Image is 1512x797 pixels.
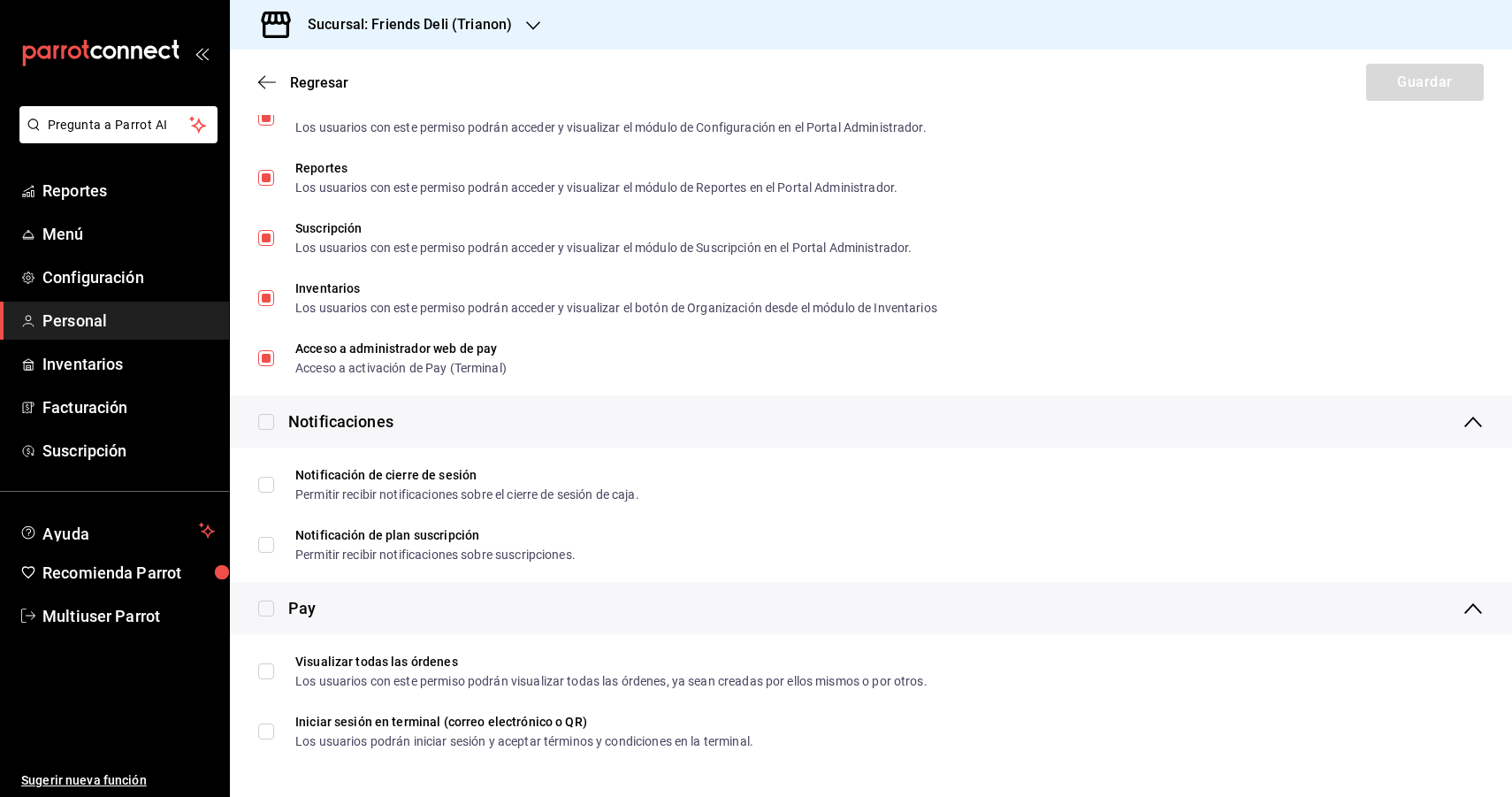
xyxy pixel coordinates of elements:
span: Recomienda Parrot [42,561,215,585]
h3: Sucursal: Friends Deli (Trianon) [294,14,512,35]
div: Los usuarios con este permiso podrán acceder y visualizar el módulo de Configuración en el Portal... [295,121,927,134]
span: Suscripción [42,439,215,463]
span: Reportes [42,179,215,203]
button: Pregunta a Parrot AI [19,106,218,143]
button: Regresar [258,74,348,91]
div: Suscripción [295,222,912,234]
div: Los usuarios con este permiso podrán acceder y visualizar el botón de Organización desde el módul... [295,302,937,314]
div: Inventarios [295,282,937,295]
div: Reportes [295,162,897,174]
div: Notificaciones [288,410,393,433]
span: Facturación [42,395,215,419]
div: Los usuarios con este permiso podrán acceder y visualizar el módulo de Reportes en el Portal Admi... [295,181,897,194]
a: Pregunta a Parrot AI [12,128,218,147]
div: Notificación de cierre de sesión [295,469,639,481]
span: Ayuda [42,520,192,541]
span: Pregunta a Parrot AI [48,116,190,134]
div: Iniciar sesión en terminal (correo electrónico o QR) [295,716,753,728]
span: Inventarios [42,352,215,376]
div: Permitir recibir notificaciones sobre el cierre de sesión de caja. [295,488,639,501]
div: Los usuarios con este permiso podrán visualizar todas las órdenes, ya sean creadas por ellos mism... [295,675,928,687]
div: Permitir recibir notificaciones sobre suscripciones. [295,548,576,561]
span: Menú [42,222,215,246]
div: Acceso a administrador web de pay [295,342,507,355]
span: Personal [42,309,215,333]
div: Acceso a activación de Pay (Terminal) [295,362,507,374]
button: open_drawer_menu [195,46,209,60]
span: Multiuser Parrot [42,604,215,628]
div: Visualizar todas las órdenes [295,655,928,668]
span: Sugerir nueva función [21,771,215,790]
div: Los usuarios podrán iniciar sesión y aceptar términos y condiciones en la terminal. [295,735,753,747]
span: Configuración [42,265,215,289]
div: Pay [288,596,316,620]
div: Los usuarios con este permiso podrán acceder y visualizar el módulo de Suscripción en el Portal A... [295,241,912,254]
span: Regresar [290,74,348,91]
div: Notificación de plan suscripción [295,529,576,541]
